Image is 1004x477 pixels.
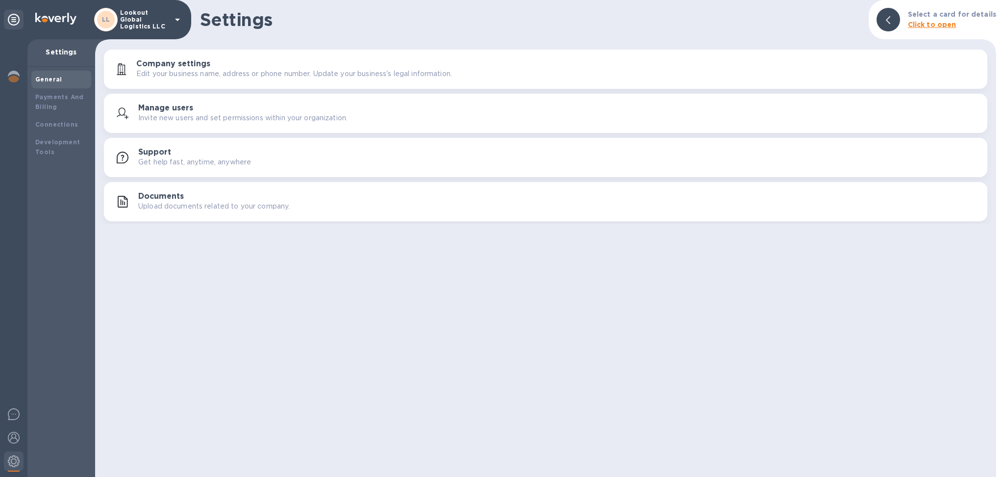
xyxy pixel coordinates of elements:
b: LL [102,16,110,23]
b: Connections [35,121,78,128]
button: Manage usersInvite new users and set permissions within your organization. [104,94,987,133]
button: DocumentsUpload documents related to your company. [104,182,987,221]
button: Company settingsEdit your business name, address or phone number. Update your business's legal in... [104,50,987,89]
button: SupportGet help fast, anytime, anywhere [104,138,987,177]
p: Upload documents related to your company. [138,201,290,212]
h3: Support [138,148,171,157]
p: Settings [35,47,87,57]
p: Edit your business name, address or phone number. Update your business's legal information. [136,69,452,79]
img: Logo [35,13,76,25]
p: Get help fast, anytime, anywhere [138,157,251,167]
h3: Manage users [138,104,193,113]
b: Click to open [908,21,956,28]
p: Invite new users and set permissions within your organization. [138,113,348,123]
b: Select a card for details [908,10,996,18]
h3: Documents [138,192,184,201]
b: Development Tools [35,138,80,156]
h3: Company settings [136,59,210,69]
p: Lookout Global Logistics LLC [120,9,169,30]
h1: Settings [200,9,861,30]
div: Unpin categories [4,10,24,29]
b: General [35,76,62,83]
b: Payments And Billing [35,93,84,110]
